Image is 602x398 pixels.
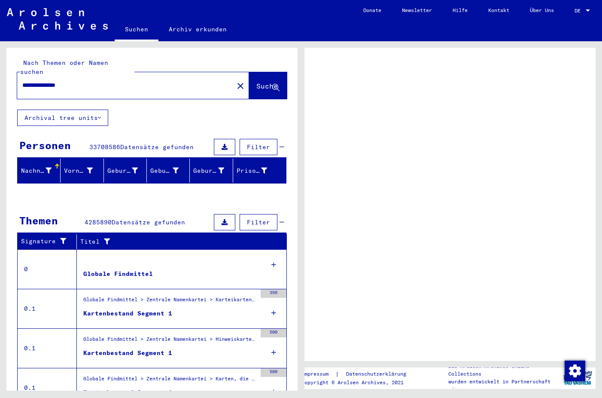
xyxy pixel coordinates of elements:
[17,110,108,126] button: Archival tree units
[112,218,185,226] span: Datensätze gefunden
[18,159,61,183] mat-header-cell: Nachname
[21,166,52,175] div: Nachname
[301,370,335,379] a: Impressum
[83,349,172,358] div: Kartenbestand Segment 1
[21,235,79,248] div: Signature
[21,237,70,246] div: Signature
[19,213,58,228] div: Themen
[240,139,277,155] button: Filter
[89,143,120,151] span: 33708586
[147,159,190,183] mat-header-cell: Geburt‏
[237,166,267,175] div: Prisoner #
[80,235,278,248] div: Titel
[190,159,233,183] mat-header-cell: Geburtsdatum
[448,362,559,378] p: Die Arolsen Archives Online-Collections
[83,309,172,318] div: Kartenbestand Segment 1
[104,159,147,183] mat-header-cell: Geburtsname
[565,361,585,381] img: Zustimmung ändern
[339,370,417,379] a: Datenschutzerklärung
[83,269,153,279] div: Globale Findmittel
[249,72,287,99] button: Suche
[18,249,77,289] td: 0
[158,19,237,40] a: Archiv erkunden
[256,82,278,90] span: Suche
[193,164,234,178] div: Geburtsdatum
[233,159,286,183] mat-header-cell: Prisoner #
[64,166,92,175] div: Vorname
[247,218,270,226] span: Filter
[564,360,585,381] div: Zustimmung ändern
[21,164,62,178] div: Nachname
[235,81,246,91] mat-icon: close
[232,77,249,94] button: Clear
[193,166,224,175] div: Geburtsdatum
[85,218,112,226] span: 4285890
[61,159,103,183] mat-header-cell: Vorname
[19,138,71,153] div: Personen
[83,296,256,308] div: Globale Findmittel > Zentrale Namenkartei > Karteikarten, die im Rahmen der sequentiellen Massend...
[562,367,594,389] img: yv_logo.png
[120,143,194,151] span: Datensätze gefunden
[83,388,172,397] div: Kartenbestand Segment 1
[575,8,584,14] span: DE
[18,289,77,328] td: 0.1
[237,164,278,178] div: Prisoner #
[83,375,256,387] div: Globale Findmittel > Zentrale Namenkartei > Karten, die während oder unmittelbar vor der sequenti...
[107,164,149,178] div: Geburtsname
[261,289,286,298] div: 350
[150,164,189,178] div: Geburt‏
[301,379,417,386] p: Copyright © Arolsen Archives, 2021
[80,237,270,246] div: Titel
[64,164,103,178] div: Vorname
[7,8,108,30] img: Arolsen_neg.svg
[261,329,286,337] div: 500
[240,214,277,230] button: Filter
[18,328,77,368] td: 0.1
[261,368,286,377] div: 500
[150,166,179,175] div: Geburt‏
[247,143,270,151] span: Filter
[301,370,417,379] div: |
[448,378,559,393] p: wurden entwickelt in Partnerschaft mit
[115,19,158,41] a: Suchen
[20,59,108,76] mat-label: Nach Themen oder Namen suchen
[107,166,138,175] div: Geburtsname
[83,335,256,347] div: Globale Findmittel > Zentrale Namenkartei > Hinweiskarten und Originale, die in T/D-Fällen aufgef...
